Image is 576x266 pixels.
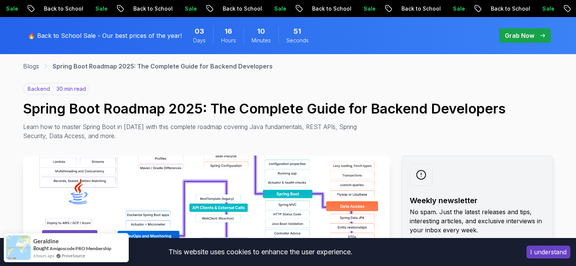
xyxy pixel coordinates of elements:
p: Sale [356,5,381,12]
span: 6 hours ago [33,252,54,259]
a: ProveSource [62,252,85,259]
span: 10 Minutes [257,26,265,37]
span: Bought [33,245,49,251]
p: backend [24,84,53,94]
p: Back to School [215,5,267,12]
p: Sale [178,5,202,12]
p: No spam. Just the latest releases and tips, interesting articles, and exclusive interviews in you... [410,207,545,235]
p: Sale [88,5,112,12]
img: provesource social proof notification image [6,235,31,260]
p: Sale [446,5,470,12]
p: Back to School [126,5,178,12]
span: Minutes [251,37,271,44]
a: Amigoscode PRO Membership [50,246,111,251]
p: Back to School [484,5,535,12]
p: Spring Boot Roadmap 2025: The Complete Guide for Backend Developers [53,62,273,71]
h1: Spring Boot Roadmap 2025: The Complete Guide for Backend Developers [23,101,553,116]
span: Hours [221,37,236,44]
p: Sale [535,5,559,12]
a: Blogs [23,62,39,71]
p: Grab Now [505,31,534,40]
span: Seconds [286,37,309,44]
p: Back to School [37,5,88,12]
h2: Weekly newsletter [410,195,545,206]
p: Back to School [394,5,446,12]
span: 16 Hours [225,26,232,37]
span: Days [193,37,206,44]
div: This website uses cookies to enhance the user experience. [6,244,515,260]
p: 🔥 Back to School Sale - Our best prices of the year! [28,31,182,40]
p: Sale [267,5,291,12]
p: 30 min read [56,85,86,93]
span: Geraldine [33,238,59,244]
p: Back to School [305,5,356,12]
p: Learn how to master Spring Boot in [DATE] with this complete roadmap covering Java fundamentals, ... [23,122,362,140]
span: 51 Seconds [293,26,301,37]
span: 3 Days [195,26,204,37]
button: Accept cookies [526,246,570,258]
